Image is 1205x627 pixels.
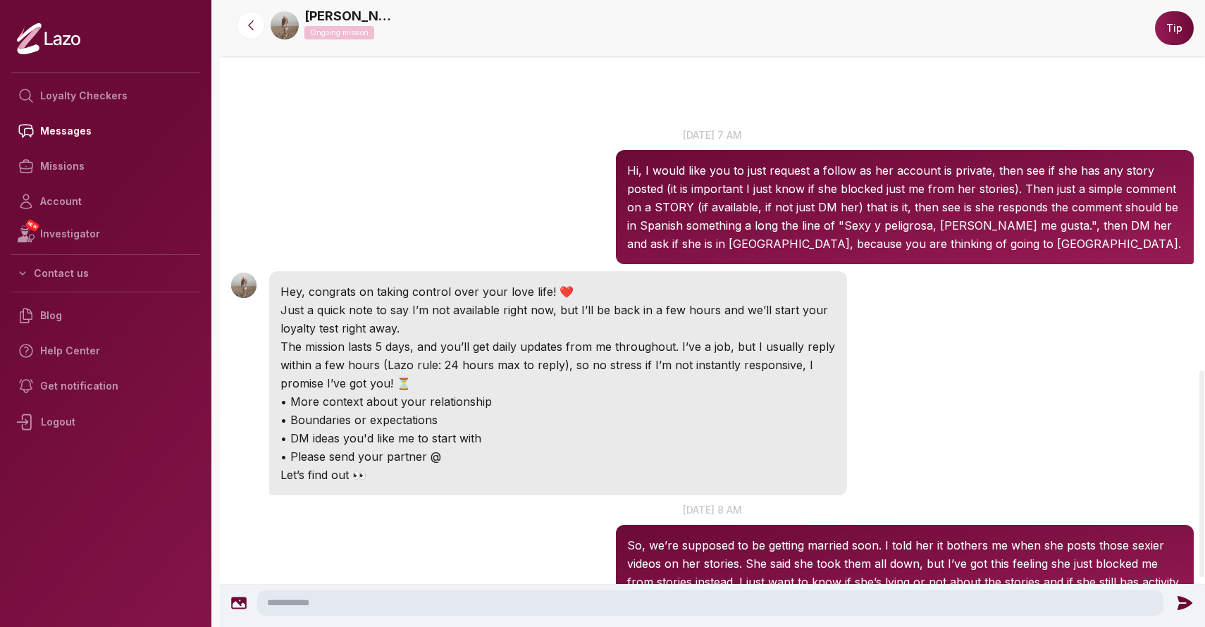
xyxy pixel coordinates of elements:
p: [DATE] 7 am [220,128,1205,142]
p: [DATE] 8 am [220,502,1205,517]
a: [PERSON_NAME] [304,6,396,26]
img: User avatar [231,273,257,298]
button: Tip [1155,11,1194,45]
a: Help Center [11,333,200,368]
img: b10d8b60-ea59-46b8-b99e-30469003c990 [271,11,299,39]
p: Let’s find out 👀 [280,466,836,484]
p: The mission lasts 5 days, and you’ll get daily updates from me throughout. I’ve a job, but I usua... [280,337,836,392]
p: • More context about your relationship [280,392,836,411]
a: Loyalty Checkers [11,78,200,113]
p: • Please send your partner @ [280,447,836,466]
p: Hi, I would like you to just request a follow as her account is private, then see if she has any ... [627,161,1182,253]
a: Missions [11,149,200,184]
a: Blog [11,298,200,333]
p: • DM ideas you'd like me to start with [280,429,836,447]
button: Contact us [11,261,200,286]
p: So, we’re supposed to be getting married soon. I told her it bothers me when she posts those sexi... [627,536,1182,609]
a: Get notification [11,368,200,404]
span: NEW [25,218,40,232]
p: Ongoing mission [304,26,374,39]
a: Account [11,184,200,219]
p: Just a quick note to say I’m not available right now, but I’ll be back in a few hours and we’ll s... [280,301,836,337]
a: Messages [11,113,200,149]
p: • Boundaries or expectations [280,411,836,429]
div: Logout [11,404,200,440]
a: NEWInvestigator [11,219,200,249]
p: Hey, congrats on taking control over your love life! ❤️ [280,283,836,301]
